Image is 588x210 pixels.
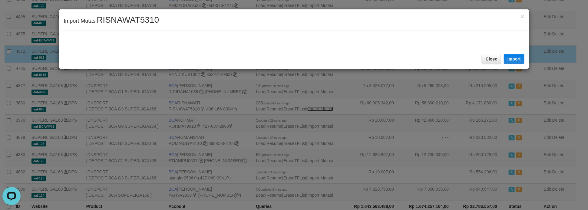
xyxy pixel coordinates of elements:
span: RISNAWAT5310 [97,15,159,25]
button: Open LiveChat chat widget [2,2,21,21]
button: Close [482,54,501,64]
button: Import [504,54,524,64]
button: Close [521,13,524,20]
span: Import Mutasi [64,18,159,24]
span: × [521,13,524,20]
